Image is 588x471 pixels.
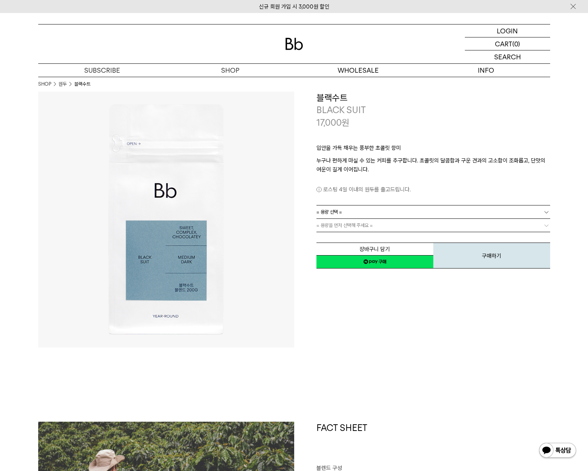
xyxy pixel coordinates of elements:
span: 원 [342,117,349,128]
a: SHOP [166,64,294,77]
p: INFO [422,64,550,77]
a: LOGIN [465,24,550,37]
a: 신규 회원 가입 시 3,000원 할인 [259,3,329,10]
p: 입안을 가득 채우는 풍부한 초콜릿 향미 [316,144,550,156]
p: (0) [512,37,520,50]
a: 새창 [316,255,433,269]
a: CART (0) [465,37,550,50]
p: 로스팅 4일 이내의 원두를 출고드립니다. [316,185,550,194]
a: SUBSCRIBE [38,64,166,77]
p: CART [495,37,512,50]
span: = 용량을 먼저 선택해 주세요 = [316,219,373,232]
li: 블랙수트 [74,80,91,88]
p: 17,000 [316,116,349,129]
span: = 용량 선택 = [316,205,342,218]
p: WHOLESALE [294,64,422,77]
h1: FACT SHEET [316,422,550,464]
img: 카카오톡 채널 1:1 채팅 버튼 [538,442,577,460]
h3: 블랙수트 [316,92,550,104]
a: SHOP [38,80,51,88]
p: SEARCH [494,50,521,63]
a: 원두 [59,80,67,88]
img: 로고 [285,38,303,50]
p: LOGIN [497,24,518,37]
img: 블랙수트 [38,92,294,348]
button: 장바구니 담기 [316,243,433,256]
p: 누구나 편하게 마실 수 있는 커피를 추구합니다. 초콜릿의 달콤함과 구운 견과의 고소함이 조화롭고, 단맛의 여운이 길게 이어집니다. [316,156,550,174]
p: BLACK SUIT [316,104,550,116]
button: 구매하기 [433,243,550,269]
